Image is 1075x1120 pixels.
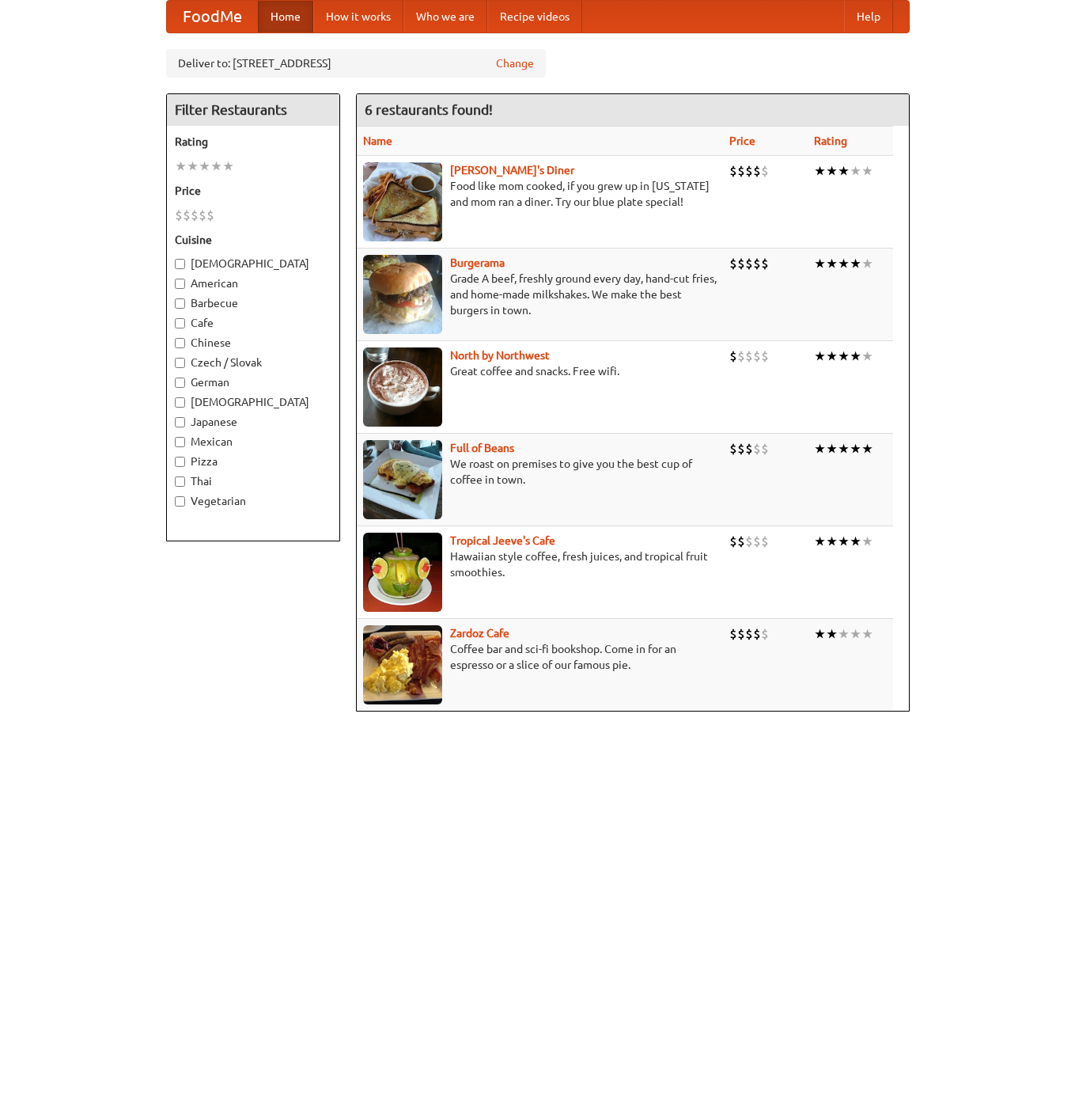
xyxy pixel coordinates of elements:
[745,533,753,550] li: $
[850,162,861,180] li: ★
[861,162,873,180] li: ★
[363,135,392,147] a: Name
[175,434,331,450] label: Mexican
[737,625,745,643] li: $
[175,207,183,224] li: $
[450,534,555,547] a: Tropical Jeeve's Cafe
[753,625,761,643] li: $
[814,162,826,180] li: ★
[729,135,755,147] a: Price
[761,625,769,643] li: $
[844,1,893,32] a: Help
[363,641,717,673] p: Coffee bar and sci-fi bookshop. Come in for an espresso or a slice of our famous pie.
[450,349,550,362] a: North by Northwest
[450,442,514,454] b: Full of Beans
[826,347,838,365] li: ★
[175,378,185,388] input: German
[737,533,745,550] li: $
[761,347,769,365] li: $
[175,496,185,507] input: Vegetarian
[737,255,745,272] li: $
[450,164,574,177] a: [PERSON_NAME]'s Diner
[814,440,826,457] li: ★
[222,158,234,175] li: ★
[496,55,534,71] a: Change
[745,255,753,272] li: $
[850,625,861,643] li: ★
[861,347,873,365] li: ★
[826,440,838,457] li: ★
[175,335,331,351] label: Chinese
[363,347,442,427] img: north.jpg
[814,625,826,643] li: ★
[450,627,509,640] a: Zardoz Cafe
[175,275,331,291] label: American
[199,207,206,224] li: $
[850,533,861,550] li: ★
[838,625,850,643] li: ★
[363,255,442,334] img: burgerama.jpg
[365,102,493,117] ng-pluralize: 6 restaurants found!
[175,295,331,311] label: Barbecue
[850,255,861,272] li: ★
[814,135,847,147] a: Rating
[745,625,753,643] li: $
[175,158,187,175] li: ★
[753,440,761,457] li: $
[175,358,185,368] input: Czech / Slovak
[175,338,185,348] input: Chinese
[737,347,745,365] li: $
[258,1,313,32] a: Home
[729,347,737,365] li: $
[753,533,761,550] li: $
[761,440,769,457] li: $
[175,457,185,467] input: Pizza
[838,347,850,365] li: ★
[761,533,769,550] li: $
[861,255,873,272] li: ★
[175,298,185,309] input: Barbecue
[861,533,873,550] li: ★
[850,347,861,365] li: ★
[166,49,546,78] div: Deliver to: [STREET_ADDRESS]
[826,162,838,180] li: ★
[363,533,442,612] img: jeeves.jpg
[729,162,737,180] li: $
[745,440,753,457] li: $
[175,318,185,328] input: Cafe
[175,417,185,427] input: Japanese
[826,533,838,550] li: ★
[861,625,873,643] li: ★
[175,437,185,447] input: Mexican
[175,374,331,390] label: German
[313,1,403,32] a: How it works
[737,440,745,457] li: $
[187,158,199,175] li: ★
[206,207,214,224] li: $
[175,414,331,430] label: Japanese
[175,394,331,410] label: [DEMOGRAPHIC_DATA]
[175,473,331,489] label: Thai
[450,256,505,269] a: Burgerama
[167,1,258,32] a: FoodMe
[175,355,331,370] label: Czech / Slovak
[745,347,753,365] li: $
[363,178,717,210] p: Food like mom cooked, if you grew up in [US_STATE] and mom ran a diner. Try our blue plate special!
[838,162,850,180] li: ★
[729,440,737,457] li: $
[838,533,850,550] li: ★
[175,279,185,289] input: American
[175,259,185,269] input: [DEMOGRAPHIC_DATA]
[199,158,210,175] li: ★
[753,162,761,180] li: $
[191,207,199,224] li: $
[761,255,769,272] li: $
[814,533,826,550] li: ★
[363,271,717,318] p: Grade A beef, freshly ground every day, hand-cut fries, and home-made milkshakes. We make the bes...
[363,625,442,704] img: zardoz.jpg
[175,397,185,408] input: [DEMOGRAPHIC_DATA]
[210,158,222,175] li: ★
[838,255,850,272] li: ★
